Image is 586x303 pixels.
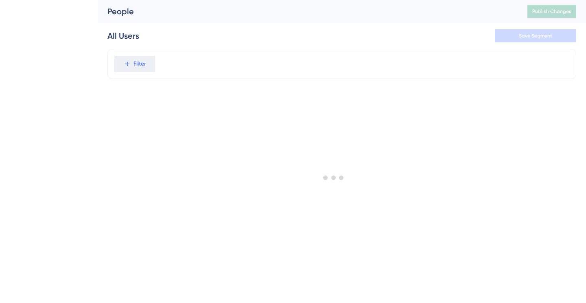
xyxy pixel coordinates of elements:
[527,5,576,18] button: Publish Changes
[107,6,507,17] div: People
[495,29,576,42] button: Save Segment
[519,33,552,39] span: Save Segment
[107,30,139,42] div: All Users
[532,8,571,15] span: Publish Changes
